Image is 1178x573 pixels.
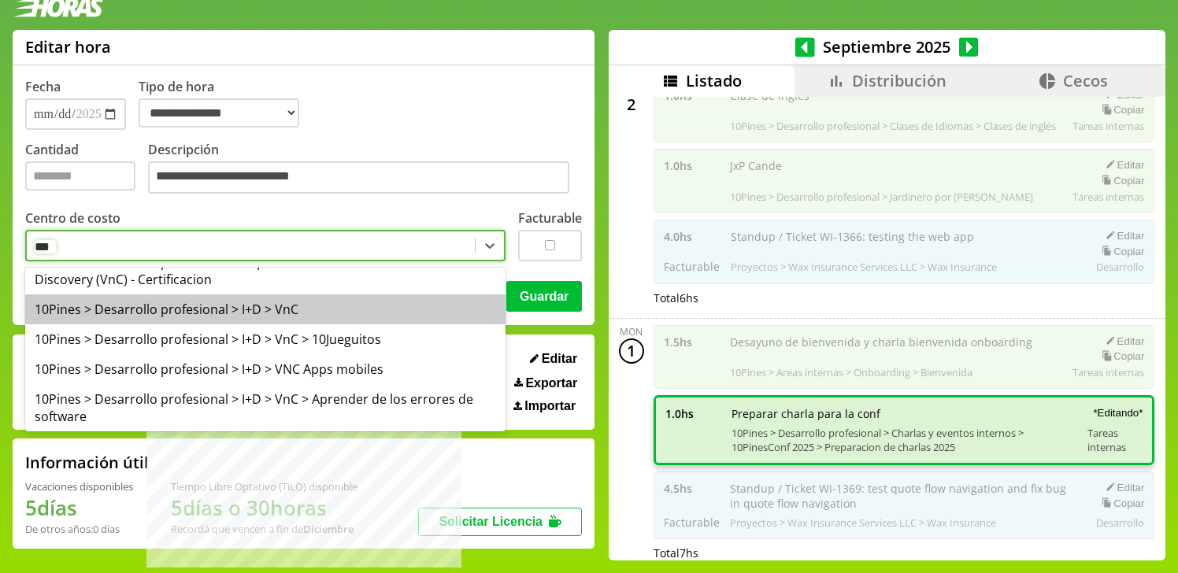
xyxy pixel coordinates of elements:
span: Editar [542,352,577,366]
span: Distribución [852,70,946,91]
label: Fecha [25,78,61,95]
label: Tipo de hora [139,78,312,130]
select: Tipo de hora [139,98,299,128]
textarea: Descripción [148,161,569,194]
div: 10Pines > Desarrollo profesional > Capacitaciones internas > Product Discovery (VnC) - Certificacion [25,247,506,294]
div: Vacaciones disponibles [25,479,133,494]
div: De otros años: 0 días [25,522,133,536]
div: 1 [619,338,644,364]
span: Listado [686,70,742,91]
span: Importar [524,399,576,413]
b: Diciembre [303,522,354,536]
button: Solicitar Licencia [418,508,582,536]
span: Solicitar Licencia [439,515,543,528]
div: 2 [619,92,644,117]
div: 10Pines > Desarrollo profesional > I+D > VNC Apps mobiles [25,354,506,384]
div: 10Pines > Desarrollo profesional > I+D > VnC [25,294,506,324]
span: Cecos [1063,70,1108,91]
div: Total 6 hs [654,290,1155,305]
div: 10Pines > Desarrollo profesional > I+D > VnC > Aprender de los errores de software [25,384,506,431]
button: Editar [525,351,582,367]
h1: 5 días [25,494,133,522]
div: Tiempo Libre Optativo (TiLO) disponible [171,479,357,494]
label: Cantidad [25,141,148,198]
div: Recordá que vencen a fin de [171,522,357,536]
button: Exportar [509,375,582,391]
label: Descripción [148,141,582,198]
div: scrollable content [609,97,1165,558]
div: Total 7 hs [654,545,1155,560]
button: Guardar [506,281,582,311]
div: Mon [620,325,643,338]
div: 10Pines > Desarrollo profesional > I+D > VnC > 10Jueguitos [25,324,506,354]
input: Cantidad [25,161,135,190]
h2: Información útil [25,452,149,473]
label: Centro de costo [25,209,120,227]
h1: 5 días o 30 horas [171,494,357,522]
span: Exportar [525,376,577,390]
label: Facturable [518,209,582,227]
span: Septiembre 2025 [815,36,959,57]
h1: Editar hora [25,36,111,57]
